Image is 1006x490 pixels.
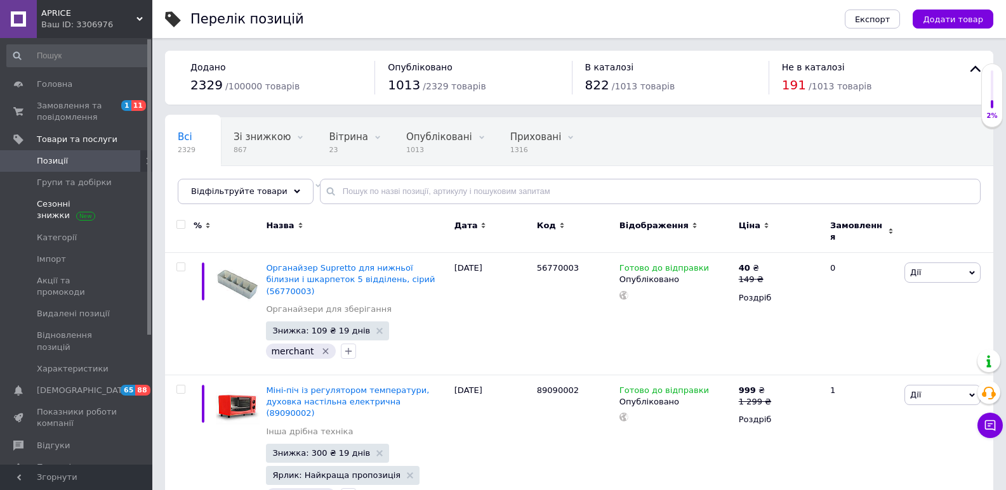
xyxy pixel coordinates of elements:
[329,145,367,155] span: 23
[782,62,845,72] span: Не в каталозі
[388,77,420,93] span: 1013
[320,179,981,204] input: Пошук по назві позиції, артикулу і пошуковим запитам
[510,131,562,143] span: Приховані
[225,81,300,91] span: / 100000 товарів
[37,385,131,396] span: [DEMOGRAPHIC_DATA]
[855,15,890,24] span: Експорт
[619,396,732,408] div: Опубліковано
[6,44,150,67] input: Пошук
[585,62,634,72] span: В каталозі
[910,390,921,399] span: Дії
[41,19,152,30] div: Ваш ID: 3306976
[537,263,579,273] span: 56770003
[585,77,609,93] span: 822
[388,62,453,72] span: Опубліковано
[37,275,117,298] span: Акції та промокоди
[739,396,771,408] div: 1 299 ₴
[739,385,771,396] div: ₴
[739,292,819,304] div: Роздріб
[739,220,760,231] span: Ціна
[37,254,66,265] span: Імпорт
[234,131,291,143] span: Зі знижкою
[739,414,819,425] div: Роздріб
[537,385,579,395] span: 89090002
[823,253,901,375] div: 0
[913,10,993,29] button: Додати товар
[37,461,71,473] span: Покупці
[272,471,400,479] span: Ярлик: Найкраща пропозиція
[619,274,732,285] div: Опубліковано
[537,220,556,231] span: Код
[923,15,983,24] span: Додати товар
[739,274,764,285] div: 149 ₴
[612,81,675,91] span: / 1013 товарів
[266,426,353,437] a: Інша дрібна техніка
[271,346,314,356] span: merchant
[739,262,764,274] div: ₴
[37,440,70,451] span: Відгуки
[266,304,392,315] a: Органайзери для зберігання
[191,186,288,196] span: Відфільтруйте товари
[37,363,109,375] span: Характеристики
[121,385,135,396] span: 65
[37,198,117,221] span: Сезонні знижки
[619,385,709,399] span: Готово до відправки
[37,100,117,123] span: Замовлення та повідомлення
[135,385,150,396] span: 88
[266,263,435,295] a: Органайзер Supretto для нижньої білизни і шкарпеток 5 відділень, сірий (56770003)
[845,10,901,29] button: Експорт
[216,262,260,306] img: Органайзер Supretto для нижнего белья и носков 5 отделений, серый (56770003)
[37,79,72,90] span: Головна
[406,131,472,143] span: Опубліковані
[178,145,195,155] span: 2329
[809,81,871,91] span: / 1013 товарів
[619,263,709,276] span: Готово до відправки
[423,81,486,91] span: / 2329 товарів
[982,112,1002,120] div: 2%
[234,145,291,155] span: 867
[190,13,304,26] div: Перелік позицій
[910,268,921,277] span: Дії
[178,179,308,191] span: Детские конструкторы, ...
[194,220,202,231] span: %
[37,155,68,167] span: Позиції
[37,177,112,188] span: Групи та добірки
[977,413,1003,438] button: Чат з покупцем
[37,330,117,352] span: Відновлення позицій
[266,385,429,418] a: Міні-піч із регулятором температури, духовка настільна електрична (89090002)
[406,145,472,155] span: 1013
[510,145,562,155] span: 1316
[782,77,806,93] span: 191
[739,263,750,273] b: 40
[454,220,478,231] span: Дата
[37,232,77,243] span: Категорії
[178,131,192,143] span: Всі
[216,385,260,429] img: Мини-печь с регулятором температуры, духовка настольная электрическая (89090002)
[272,449,370,457] span: Знижка: 300 ₴ 19 днів
[830,220,885,243] span: Замовлення
[739,385,756,395] b: 999
[190,77,223,93] span: 2329
[272,326,370,335] span: Знижка: 109 ₴ 19 днів
[131,100,146,111] span: 11
[190,62,225,72] span: Додано
[37,406,117,429] span: Показники роботи компанії
[451,253,534,375] div: [DATE]
[41,8,136,19] span: APRICE
[321,346,331,356] svg: Видалити мітку
[329,131,367,143] span: Вітрина
[121,100,131,111] span: 1
[619,220,689,231] span: Відображення
[165,166,334,214] div: Детские конструкторы, Игровые наборы, Интерактивные игрушки, Пеналы, Различные наборы для детског...
[37,134,117,145] span: Товари та послуги
[37,308,110,319] span: Видалені позиції
[266,220,294,231] span: Назва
